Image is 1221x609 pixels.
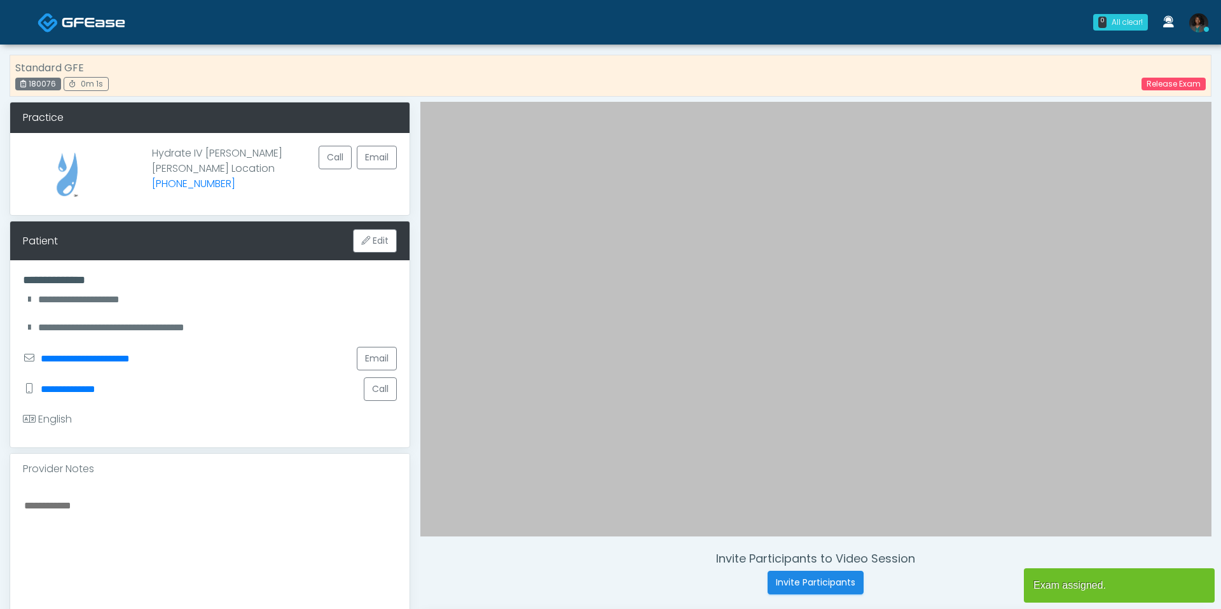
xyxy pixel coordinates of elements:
[23,412,72,427] div: English
[62,16,125,29] img: Docovia
[364,377,397,401] button: Call
[319,146,352,169] button: Call
[81,78,103,89] span: 0m 1s
[1024,568,1215,603] article: Exam assigned.
[15,60,84,75] strong: Standard GFE
[1086,9,1155,36] a: 0 All clear!
[152,176,235,191] a: [PHONE_NUMBER]
[15,78,61,90] div: 180076
[768,571,864,594] button: Invite Participants
[420,552,1211,566] h4: Invite Participants to Video Session
[1189,13,1208,32] img: Rukayat Bojuwon
[38,1,125,43] a: Docovia
[10,454,410,484] div: Provider Notes
[23,146,116,202] img: Provider image
[23,234,58,249] div: Patient
[353,229,397,253] button: Edit
[10,102,410,133] div: Practice
[357,146,397,169] a: Email
[1098,17,1107,28] div: 0
[1112,17,1143,28] div: All clear!
[357,347,397,370] a: Email
[1142,78,1206,90] a: Release Exam
[152,146,282,192] p: Hydrate IV [PERSON_NAME] [PERSON_NAME] Location
[38,12,59,33] img: Docovia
